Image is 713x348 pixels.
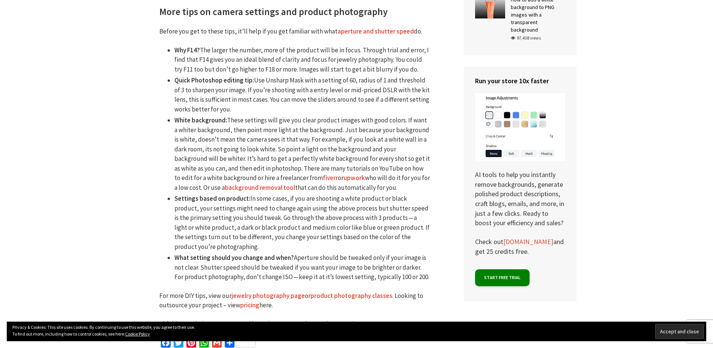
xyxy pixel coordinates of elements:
a: [DOMAIN_NAME] [503,237,553,246]
li: In some cases, if you are shooting a white product or black product, your settings might need to ... [174,194,430,252]
input: Accept and close [655,324,704,339]
li: These settings will give you clear product images with good colors. If want a whiter background, ... [174,116,430,192]
strong: What setting should you change and when? [174,253,294,262]
a: fiverr [323,174,338,182]
a: Cookie Policy [125,331,150,337]
a: pricing [240,301,259,310]
p: For more DIY tips, view our or . Looking to outsource your project – view here. [159,291,430,310]
li: Aperture should be tweaked only if your image is not clear. Shutter speed should be tweaked if yo... [174,253,430,282]
a: product photography classes [310,292,392,300]
p: Check out and get 25 credits free. [475,237,565,256]
a: background removal tool [225,183,295,192]
li: The larger the number, more of the product will be in focus. Through trial and error, I find that... [174,46,430,75]
strong: Did this post help? Comment and let us know. Do you have other questions? [159,320,367,328]
strong: Quick Photoshop editing tip: [174,76,254,84]
strong: Settings based on product: [174,194,250,203]
a: jewelry photography page [232,292,305,300]
a: upwork [344,174,365,182]
li: Use Unsharp Mask with a setting of 60, radius of 1 and threshold of 3 to sharpen your image. If y... [174,76,430,114]
strong: White background: [174,116,227,124]
p: AI tools to help you instantly remove backgrounds, generate polished product descriptions, craft ... [475,93,565,228]
h2: More tips on camera settings and product photography [159,6,430,18]
p: Before you get to these tips, it’ll help if you get familiar with what do. [159,27,430,37]
div: 97,438 views [511,35,541,41]
strong: Why F14? [174,46,200,54]
div: Privacy & Cookies: This site uses cookies. By continuing to use this website, you agree to their ... [7,322,706,341]
h4: Run your store 10x faster [475,76,565,85]
a: aperture and shutter speed [338,27,414,36]
a: Start free trial [475,269,530,286]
